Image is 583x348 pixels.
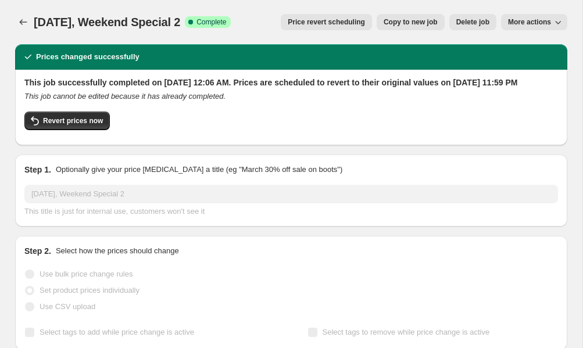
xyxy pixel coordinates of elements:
[24,112,110,130] button: Revert prices now
[24,164,51,175] h2: Step 1.
[15,14,31,30] button: Price change jobs
[288,17,365,27] span: Price revert scheduling
[40,270,133,278] span: Use bulk price change rules
[24,77,558,88] h2: This job successfully completed on [DATE] 12:06 AM. Prices are scheduled to revert to their origi...
[508,17,551,27] span: More actions
[377,14,445,30] button: Copy to new job
[56,164,342,175] p: Optionally give your price [MEDICAL_DATA] a title (eg "March 30% off sale on boots")
[40,328,194,336] span: Select tags to add while price change is active
[449,14,496,30] button: Delete job
[323,328,490,336] span: Select tags to remove while price change is active
[40,286,140,295] span: Set product prices individually
[24,245,51,257] h2: Step 2.
[40,302,95,311] span: Use CSV upload
[24,185,558,203] input: 30% off holiday sale
[501,14,567,30] button: More actions
[281,14,372,30] button: Price revert scheduling
[56,245,179,257] p: Select how the prices should change
[456,17,489,27] span: Delete job
[43,116,103,125] span: Revert prices now
[34,16,180,28] span: [DATE], Weekend Special 2
[196,17,226,27] span: Complete
[384,17,438,27] span: Copy to new job
[36,51,140,63] h2: Prices changed successfully
[24,92,226,101] i: This job cannot be edited because it has already completed.
[24,207,205,216] span: This title is just for internal use, customers won't see it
